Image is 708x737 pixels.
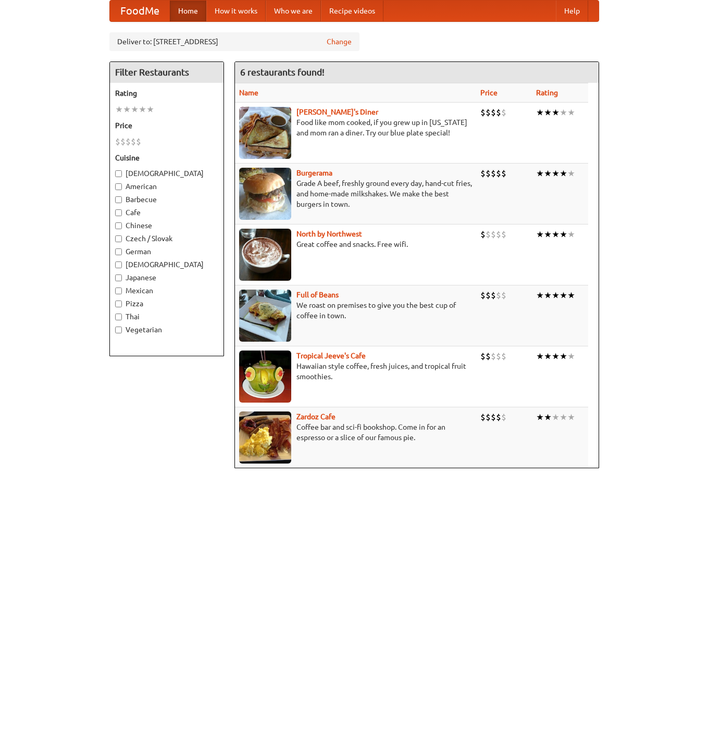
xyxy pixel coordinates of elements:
[501,411,506,423] li: $
[491,229,496,240] li: $
[321,1,383,21] a: Recipe videos
[544,411,552,423] li: ★
[501,107,506,118] li: $
[115,88,218,98] h5: Rating
[536,229,544,240] li: ★
[552,351,560,362] li: ★
[136,136,141,147] li: $
[240,67,325,77] ng-pluralize: 6 restaurants found!
[536,411,544,423] li: ★
[131,104,139,115] li: ★
[296,352,366,360] a: Tropical Jeeve's Cafe
[115,181,218,192] label: American
[139,104,146,115] li: ★
[496,229,501,240] li: $
[480,107,486,118] li: $
[239,229,291,281] img: north.jpg
[115,324,218,335] label: Vegetarian
[556,1,588,21] a: Help
[536,168,544,179] li: ★
[239,107,291,159] img: sallys.jpg
[115,288,122,294] input: Mexican
[480,351,486,362] li: $
[206,1,266,21] a: How it works
[536,290,544,301] li: ★
[491,290,496,301] li: $
[560,229,567,240] li: ★
[115,207,218,218] label: Cafe
[536,107,544,118] li: ★
[296,230,362,238] b: North by Northwest
[115,170,122,177] input: [DEMOGRAPHIC_DATA]
[115,261,122,268] input: [DEMOGRAPHIC_DATA]
[115,168,218,179] label: [DEMOGRAPHIC_DATA]
[327,36,352,47] a: Change
[296,291,339,299] a: Full of Beans
[266,1,321,21] a: Who we are
[239,239,472,249] p: Great coffee and snacks. Free wifi.
[496,411,501,423] li: $
[486,229,491,240] li: $
[480,168,486,179] li: $
[296,108,378,116] a: [PERSON_NAME]'s Diner
[115,301,122,307] input: Pizza
[115,298,218,309] label: Pizza
[239,117,472,138] p: Food like mom cooked, if you grew up in [US_STATE] and mom ran a diner. Try our blue plate special!
[110,1,170,21] a: FoodMe
[560,290,567,301] li: ★
[120,136,126,147] li: $
[115,314,122,320] input: Thai
[480,229,486,240] li: $
[115,194,218,205] label: Barbecue
[239,290,291,342] img: beans.jpg
[486,168,491,179] li: $
[567,168,575,179] li: ★
[115,311,218,322] label: Thai
[501,229,506,240] li: $
[560,411,567,423] li: ★
[560,351,567,362] li: ★
[115,104,123,115] li: ★
[239,178,472,209] p: Grade A beef, freshly ground every day, hand-cut fries, and home-made milkshakes. We make the bes...
[544,229,552,240] li: ★
[501,351,506,362] li: $
[115,248,122,255] input: German
[115,235,122,242] input: Czech / Slovak
[536,89,558,97] a: Rating
[536,351,544,362] li: ★
[110,62,223,83] h4: Filter Restaurants
[480,89,498,97] a: Price
[567,229,575,240] li: ★
[544,168,552,179] li: ★
[491,411,496,423] li: $
[296,413,336,421] a: Zardoz Cafe
[115,274,122,281] input: Japanese
[552,168,560,179] li: ★
[146,104,154,115] li: ★
[115,209,122,216] input: Cafe
[170,1,206,21] a: Home
[567,107,575,118] li: ★
[491,107,496,118] li: $
[480,411,486,423] li: $
[544,107,552,118] li: ★
[115,259,218,270] label: [DEMOGRAPHIC_DATA]
[552,229,560,240] li: ★
[560,168,567,179] li: ★
[239,361,472,382] p: Hawaiian style coffee, fresh juices, and tropical fruit smoothies.
[496,107,501,118] li: $
[115,327,122,333] input: Vegetarian
[109,32,359,51] div: Deliver to: [STREET_ADDRESS]
[239,351,291,403] img: jeeves.jpg
[115,136,120,147] li: $
[115,196,122,203] input: Barbecue
[239,411,291,464] img: zardoz.jpg
[486,411,491,423] li: $
[126,136,131,147] li: $
[239,422,472,443] p: Coffee bar and sci-fi bookshop. Come in for an espresso or a slice of our famous pie.
[567,290,575,301] li: ★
